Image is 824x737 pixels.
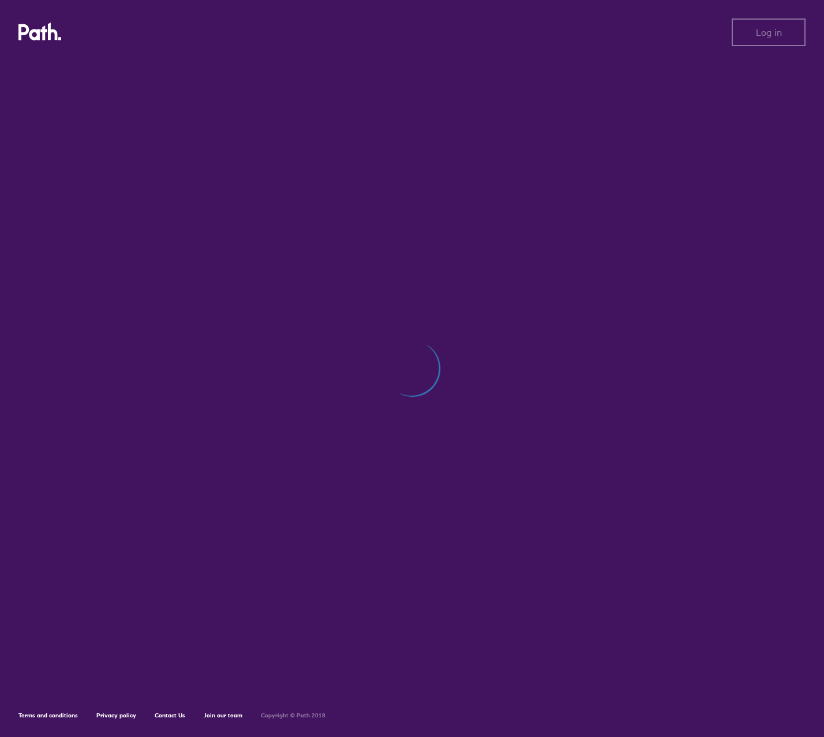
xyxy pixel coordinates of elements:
[96,712,136,719] a: Privacy policy
[155,712,185,719] a: Contact Us
[18,712,78,719] a: Terms and conditions
[732,18,806,46] button: Log in
[756,27,782,38] span: Log in
[261,712,325,719] h6: Copyright © Path 2018
[204,712,242,719] a: Join our team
